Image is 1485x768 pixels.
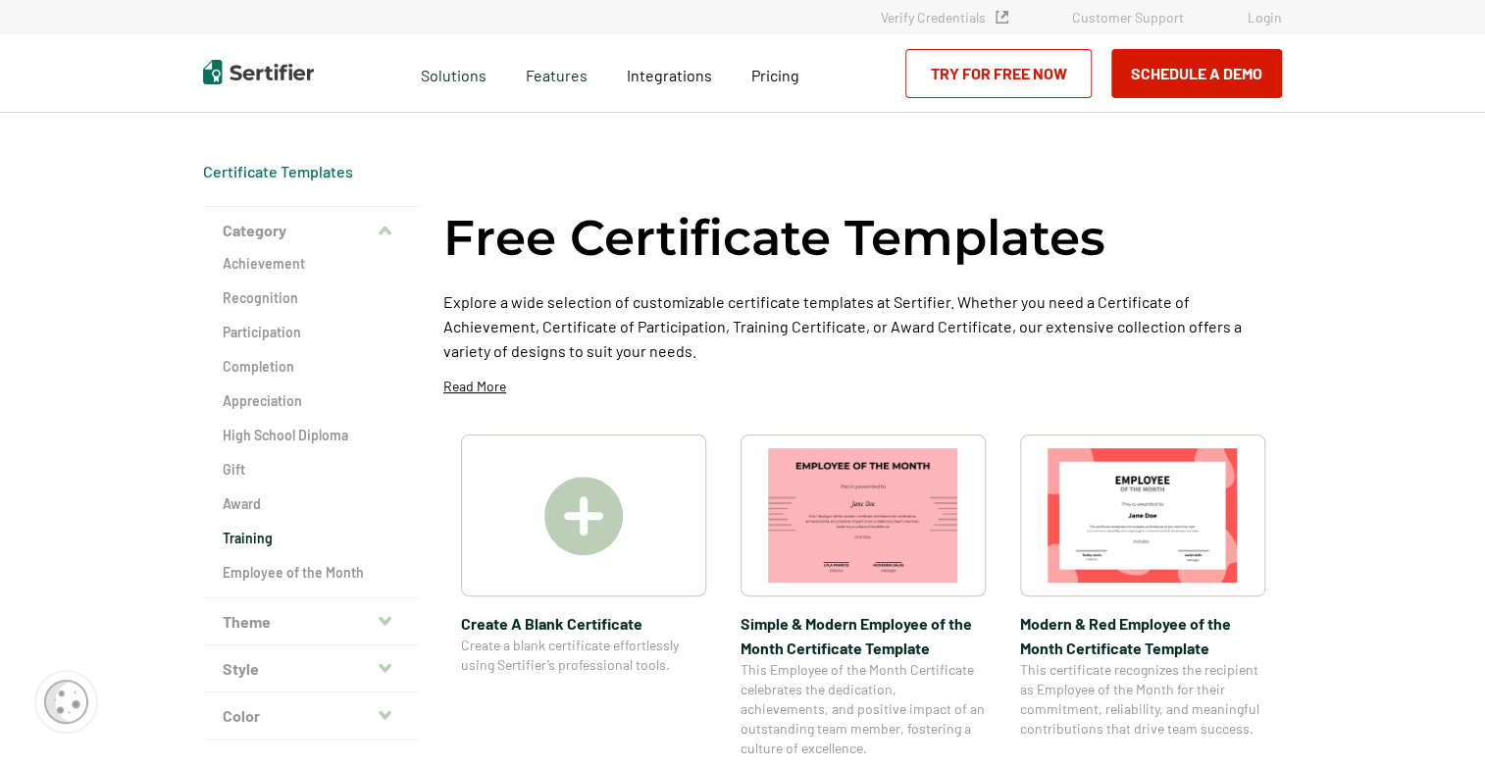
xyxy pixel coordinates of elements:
[443,377,506,396] p: Read More
[751,61,799,85] a: Pricing
[1020,611,1265,660] span: Modern & Red Employee of the Month Certificate Template
[526,61,588,85] span: Features
[203,60,314,84] img: Sertifier | Digital Credentialing Platform
[461,611,706,636] span: Create A Blank Certificate
[443,206,1105,270] h1: Free Certificate Templates
[223,391,399,411] a: Appreciation
[768,448,958,583] img: Simple & Modern Employee of the Month Certificate Template
[203,692,419,740] button: Color
[203,207,419,254] button: Category
[1020,660,1265,739] span: This certificate recognizes the recipient as Employee of the Month for their commitment, reliabil...
[443,289,1282,363] p: Explore a wide selection of customizable certificate templates at Sertifier. Whether you need a C...
[544,477,623,555] img: Create A Blank Certificate
[203,162,353,180] a: Certificate Templates
[203,162,353,181] div: Breadcrumb
[1111,49,1282,98] button: Schedule a Demo
[881,9,1008,26] a: Verify Credentials
[203,598,419,645] button: Theme
[1248,9,1282,26] a: Login
[741,611,986,660] span: Simple & Modern Employee of the Month Certificate Template
[223,563,399,583] a: Employee of the Month
[741,435,986,758] a: Simple & Modern Employee of the Month Certificate TemplateSimple & Modern Employee of the Month C...
[223,254,399,274] a: Achievement
[461,636,706,675] span: Create a blank certificate effortlessly using Sertifier’s professional tools.
[627,66,712,84] span: Integrations
[223,288,399,308] a: Recognition
[751,66,799,84] span: Pricing
[223,426,399,445] a: High School Diploma
[905,49,1092,98] a: Try for Free Now
[223,494,399,514] a: Award
[203,254,419,598] div: Category
[421,61,486,85] span: Solutions
[223,323,399,342] a: Participation
[203,162,353,181] span: Certificate Templates
[223,529,399,548] a: Training
[996,11,1008,24] img: Verified
[1072,9,1184,26] a: Customer Support
[627,61,712,85] a: Integrations
[223,460,399,480] a: Gift
[741,660,986,758] span: This Employee of the Month Certificate celebrates the dedication, achievements, and positive impa...
[223,357,399,377] a: Completion
[1387,674,1485,768] iframe: Chat Widget
[1048,448,1238,583] img: Modern & Red Employee of the Month Certificate Template
[203,645,419,692] button: Style
[1020,435,1265,758] a: Modern & Red Employee of the Month Certificate TemplateModern & Red Employee of the Month Certifi...
[44,680,88,724] img: Cookie Popup Icon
